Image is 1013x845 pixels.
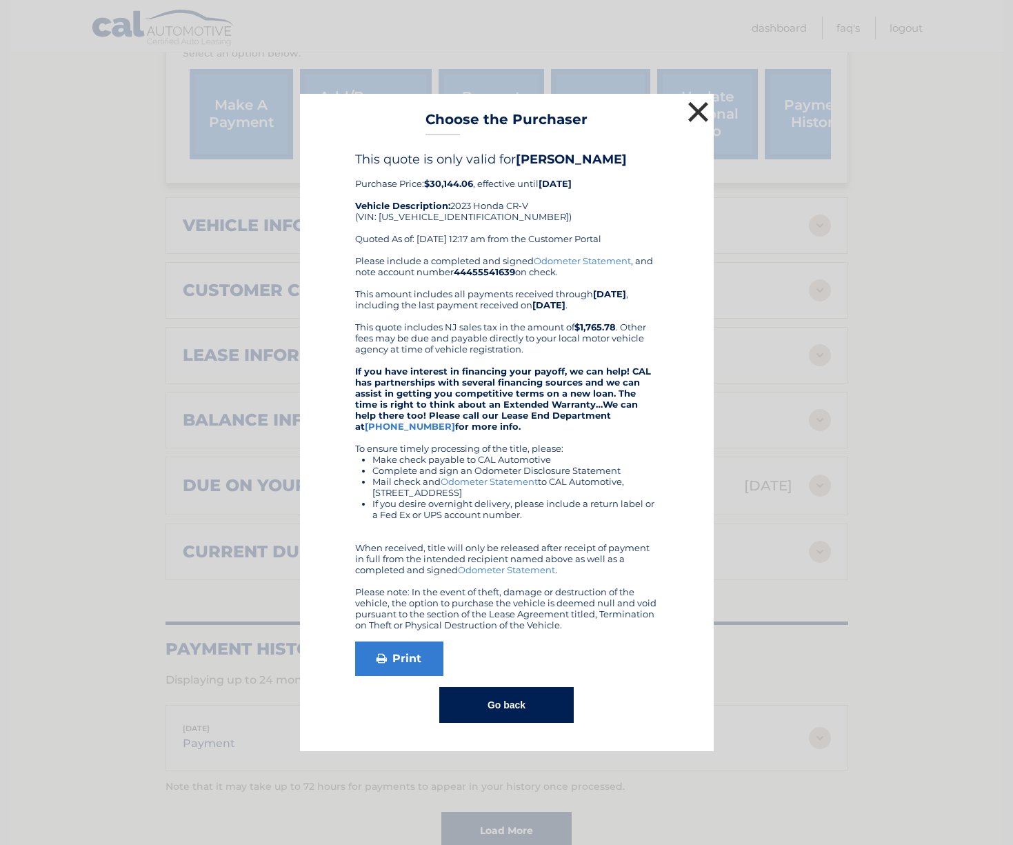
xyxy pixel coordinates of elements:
div: Purchase Price: , effective until 2023 Honda CR-V (VIN: [US_VEHICLE_IDENTIFICATION_NUMBER]) Quote... [355,152,659,255]
button: × [685,98,712,126]
li: Complete and sign an Odometer Disclosure Statement [372,465,659,476]
strong: Vehicle Description: [355,200,450,211]
b: $30,144.06 [424,178,473,189]
a: [PHONE_NUMBER] [365,421,455,432]
b: [DATE] [532,299,565,310]
a: Print [355,642,443,676]
b: $1,765.78 [574,321,616,332]
b: [PERSON_NAME] [516,152,627,167]
h3: Choose the Purchaser [425,111,588,135]
button: Go back [439,687,574,723]
a: Odometer Statement [458,564,555,575]
div: Please include a completed and signed , and note account number on check. This amount includes al... [355,255,659,630]
strong: If you have interest in financing your payoff, we can help! CAL has partnerships with several fin... [355,366,651,432]
li: Make check payable to CAL Automotive [372,454,659,465]
a: Odometer Statement [534,255,631,266]
b: [DATE] [539,178,572,189]
li: If you desire overnight delivery, please include a return label or a Fed Ex or UPS account number. [372,498,659,520]
b: [DATE] [593,288,626,299]
a: Odometer Statement [441,476,538,487]
li: Mail check and to CAL Automotive, [STREET_ADDRESS] [372,476,659,498]
h4: This quote is only valid for [355,152,659,167]
b: 44455541639 [454,266,515,277]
